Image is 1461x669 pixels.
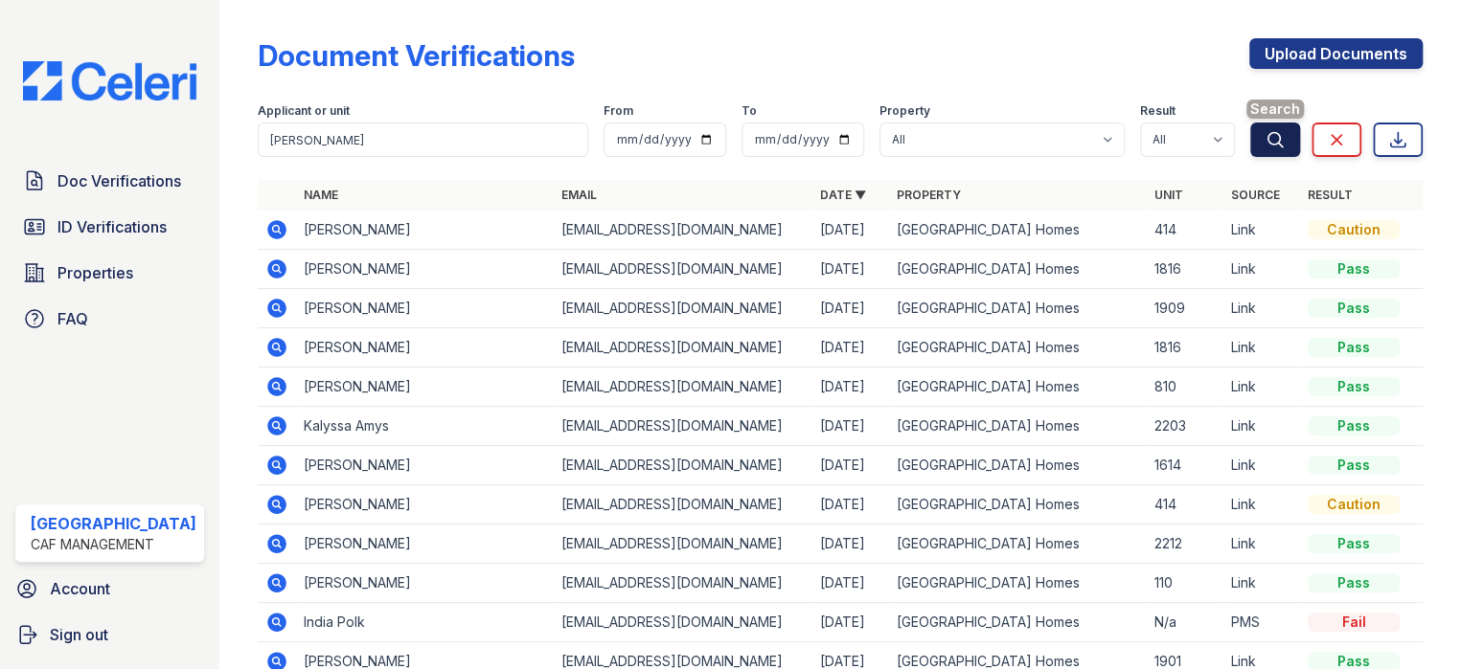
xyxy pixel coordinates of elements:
div: Fail [1308,613,1400,632]
a: Source [1231,188,1280,202]
td: [DATE] [812,446,889,485]
td: [PERSON_NAME] [296,250,554,289]
input: Search by name, email, or unit number [258,123,588,157]
a: Properties [15,254,204,292]
td: Link [1223,289,1300,328]
a: Doc Verifications [15,162,204,200]
a: ID Verifications [15,208,204,246]
td: [PERSON_NAME] [296,368,554,407]
td: [GEOGRAPHIC_DATA] Homes [889,407,1147,446]
span: Doc Verifications [57,169,181,192]
td: Link [1223,446,1300,485]
div: Pass [1308,534,1400,553]
div: Pass [1308,573,1400,592]
td: [PERSON_NAME] [296,328,554,368]
td: [DATE] [812,250,889,289]
td: [DATE] [812,368,889,407]
span: Properties [57,261,133,284]
div: Pass [1308,416,1400,435]
td: [EMAIL_ADDRESS][DOMAIN_NAME] [554,485,811,524]
a: Sign out [8,615,212,654]
td: 1909 [1147,289,1223,328]
span: Account [50,577,110,600]
td: [PERSON_NAME] [296,564,554,603]
td: Link [1223,564,1300,603]
td: [EMAIL_ADDRESS][DOMAIN_NAME] [554,524,811,564]
td: Link [1223,328,1300,368]
td: 110 [1147,564,1223,603]
a: Unit [1154,188,1183,202]
td: [PERSON_NAME] [296,289,554,328]
td: 1614 [1147,446,1223,485]
button: Search [1250,123,1300,157]
td: [DATE] [812,603,889,642]
a: Account [8,569,212,608]
td: [PERSON_NAME] [296,485,554,524]
td: [GEOGRAPHIC_DATA] Homes [889,289,1147,328]
td: [DATE] [812,485,889,524]
td: [GEOGRAPHIC_DATA] Homes [889,211,1147,250]
td: N/a [1147,603,1223,642]
label: Applicant or unit [258,103,350,119]
td: [DATE] [812,289,889,328]
label: Result [1140,103,1176,119]
td: [DATE] [812,524,889,564]
span: FAQ [57,307,88,330]
td: [PERSON_NAME] [296,524,554,564]
td: [EMAIL_ADDRESS][DOMAIN_NAME] [554,368,811,407]
td: [GEOGRAPHIC_DATA] Homes [889,524,1147,564]
td: [GEOGRAPHIC_DATA] Homes [889,446,1147,485]
td: 414 [1147,485,1223,524]
td: [DATE] [812,407,889,446]
td: 810 [1147,368,1223,407]
td: 1816 [1147,328,1223,368]
td: Link [1223,250,1300,289]
td: [EMAIL_ADDRESS][DOMAIN_NAME] [554,564,811,603]
td: Kalyssa Amys [296,407,554,446]
td: Link [1223,407,1300,446]
td: [EMAIL_ADDRESS][DOMAIN_NAME] [554,328,811,368]
td: [EMAIL_ADDRESS][DOMAIN_NAME] [554,407,811,446]
td: [GEOGRAPHIC_DATA] Homes [889,250,1147,289]
td: 414 [1147,211,1223,250]
a: Upload Documents [1249,38,1423,69]
td: [EMAIL_ADDRESS][DOMAIN_NAME] [554,289,811,328]
div: Caution [1308,495,1400,514]
span: Sign out [50,623,108,646]
div: Pass [1308,377,1400,396]
a: Result [1308,188,1353,202]
td: Link [1223,485,1300,524]
td: India Polk [296,603,554,642]
td: PMS [1223,603,1300,642]
div: [GEOGRAPHIC_DATA] [31,512,196,535]
label: Property [879,103,930,119]
div: Pass [1308,456,1400,475]
td: [GEOGRAPHIC_DATA] Homes [889,485,1147,524]
a: Name [304,188,338,202]
div: Document Verifications [258,38,575,73]
td: [EMAIL_ADDRESS][DOMAIN_NAME] [554,603,811,642]
a: Date ▼ [820,188,866,202]
td: Link [1223,211,1300,250]
td: [DATE] [812,564,889,603]
a: Email [561,188,597,202]
td: [EMAIL_ADDRESS][DOMAIN_NAME] [554,250,811,289]
div: Pass [1308,338,1400,357]
td: [EMAIL_ADDRESS][DOMAIN_NAME] [554,211,811,250]
td: [PERSON_NAME] [296,211,554,250]
div: Caution [1308,220,1400,239]
a: FAQ [15,300,204,338]
img: CE_Logo_Blue-a8612792a0a2168367f1c8372b55b34899dd931a85d93a1a3d3e32e68fde9ad4.png [8,61,212,100]
td: [GEOGRAPHIC_DATA] Homes [889,564,1147,603]
td: [GEOGRAPHIC_DATA] Homes [889,603,1147,642]
div: CAF Management [31,535,196,554]
td: [GEOGRAPHIC_DATA] Homes [889,368,1147,407]
td: 2212 [1147,524,1223,564]
td: [DATE] [812,328,889,368]
span: ID Verifications [57,215,167,238]
label: To [742,103,757,119]
td: [PERSON_NAME] [296,446,554,485]
div: Pass [1308,259,1400,279]
td: 2203 [1147,407,1223,446]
